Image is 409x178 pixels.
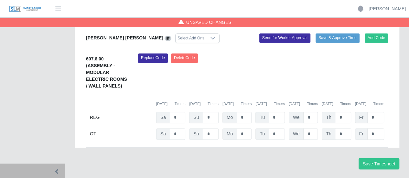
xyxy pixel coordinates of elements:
[90,128,152,140] div: OT
[255,112,269,123] span: Tu
[86,35,163,40] b: [PERSON_NAME] [PERSON_NAME]
[189,128,203,140] span: Su
[222,128,237,140] span: Mo
[90,112,152,123] div: REG
[289,101,318,107] div: [DATE]
[255,101,285,107] div: [DATE]
[322,128,335,140] span: Th
[259,33,310,42] button: Send for Worker Approval
[255,128,269,140] span: Tu
[322,101,351,107] div: [DATE]
[369,5,406,12] a: [PERSON_NAME]
[289,128,304,140] span: We
[289,112,304,123] span: We
[175,101,186,107] button: Timers
[208,101,219,107] button: Timers
[86,56,127,89] b: 607.6.00 (ASSEMBLY - MODULAR ELECTRIC ROOMS / WALL PANELS)
[9,5,41,13] img: SLM Logo
[138,53,168,62] button: ReplaceCode
[189,112,203,123] span: Su
[316,33,360,42] button: Save & Approve Time
[222,101,252,107] div: [DATE]
[241,101,252,107] button: Timers
[355,112,368,123] span: Fr
[156,128,170,140] span: Sa
[365,33,388,42] button: Add Code
[373,101,384,107] button: Timers
[156,101,185,107] div: [DATE]
[340,101,351,107] button: Timers
[355,101,384,107] div: [DATE]
[322,112,335,123] span: Th
[359,158,399,169] button: Save Timesheet
[355,128,368,140] span: Fr
[171,53,198,62] button: DeleteCode
[274,101,285,107] button: Timers
[307,101,318,107] button: Timers
[186,19,231,26] span: Unsaved Changes
[165,35,172,40] a: View/Edit Notes
[176,34,206,43] div: Select Add Ons
[156,112,170,123] span: Sa
[189,101,218,107] div: [DATE]
[222,112,237,123] span: Mo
